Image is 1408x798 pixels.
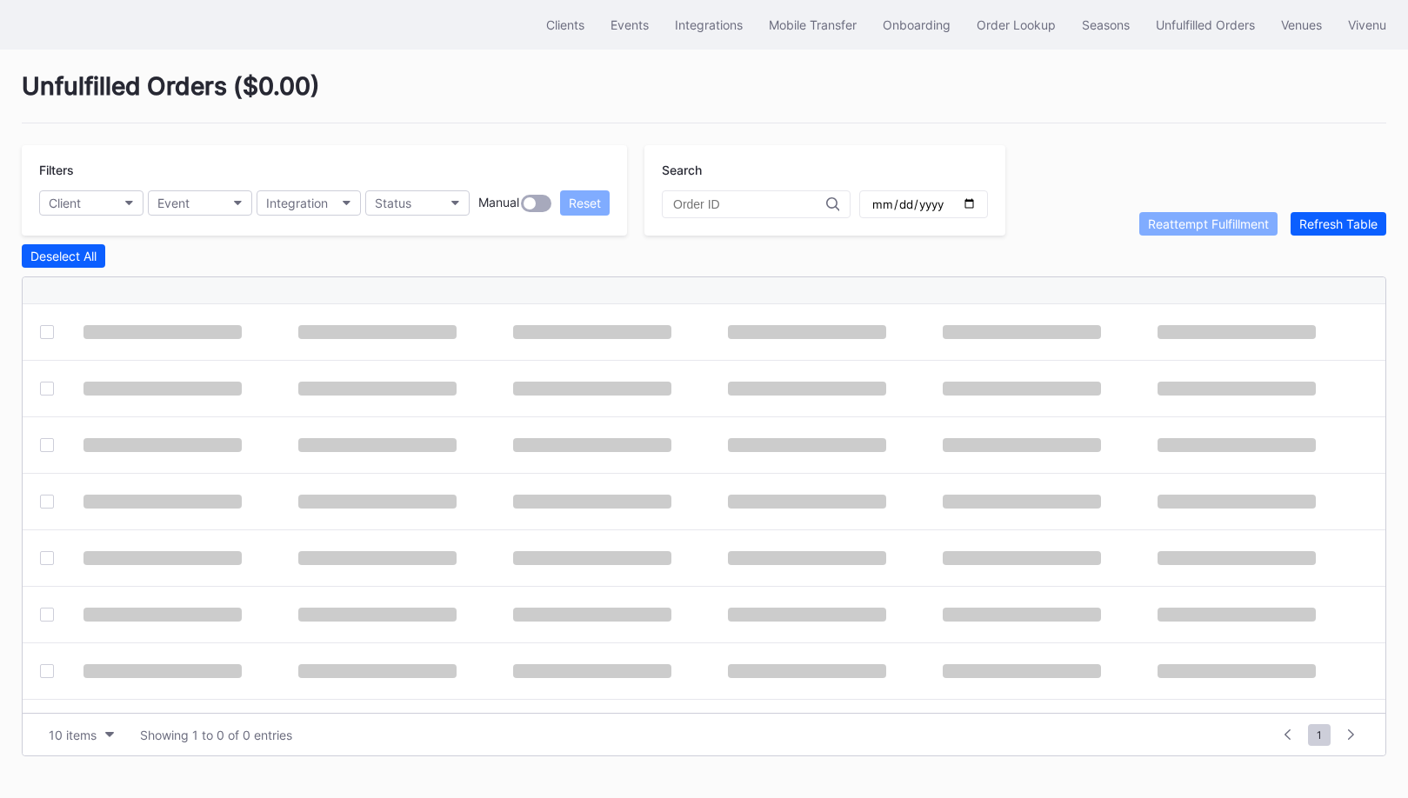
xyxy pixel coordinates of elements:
[756,9,870,41] button: Mobile Transfer
[1281,17,1322,32] div: Venues
[1308,724,1331,746] span: 1
[49,728,97,742] div: 10 items
[1139,212,1278,236] button: Reattempt Fulfillment
[1156,17,1255,32] div: Unfulfilled Orders
[1082,17,1130,32] div: Seasons
[148,190,252,216] button: Event
[546,17,584,32] div: Clients
[1335,9,1399,41] button: Vivenu
[375,196,411,210] div: Status
[662,163,988,177] div: Search
[977,17,1056,32] div: Order Lookup
[769,17,857,32] div: Mobile Transfer
[1143,9,1268,41] button: Unfulfilled Orders
[1069,9,1143,41] button: Seasons
[883,17,951,32] div: Onboarding
[870,9,964,41] button: Onboarding
[30,249,97,263] div: Deselect All
[1348,17,1386,32] div: Vivenu
[257,190,361,216] button: Integration
[1299,216,1378,231] div: Refresh Table
[157,196,190,210] div: Event
[533,9,597,41] button: Clients
[39,163,610,177] div: Filters
[39,190,143,216] button: Client
[964,9,1069,41] button: Order Lookup
[49,196,81,210] div: Client
[569,196,601,210] div: Reset
[22,244,105,268] button: Deselect All
[597,9,662,41] button: Events
[1268,9,1335,41] button: Venues
[1291,212,1386,236] button: Refresh Table
[560,190,610,216] button: Reset
[22,71,1386,123] div: Unfulfilled Orders ( $0.00 )
[140,728,292,742] div: Showing 1 to 0 of 0 entries
[1148,216,1269,231] div: Reattempt Fulfillment
[40,723,123,747] button: 10 items
[675,17,743,32] div: Integrations
[478,195,519,212] div: Manual
[662,9,756,41] button: Integrations
[365,190,470,216] button: Status
[266,196,328,210] div: Integration
[611,17,649,32] div: Events
[673,197,826,211] input: Order ID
